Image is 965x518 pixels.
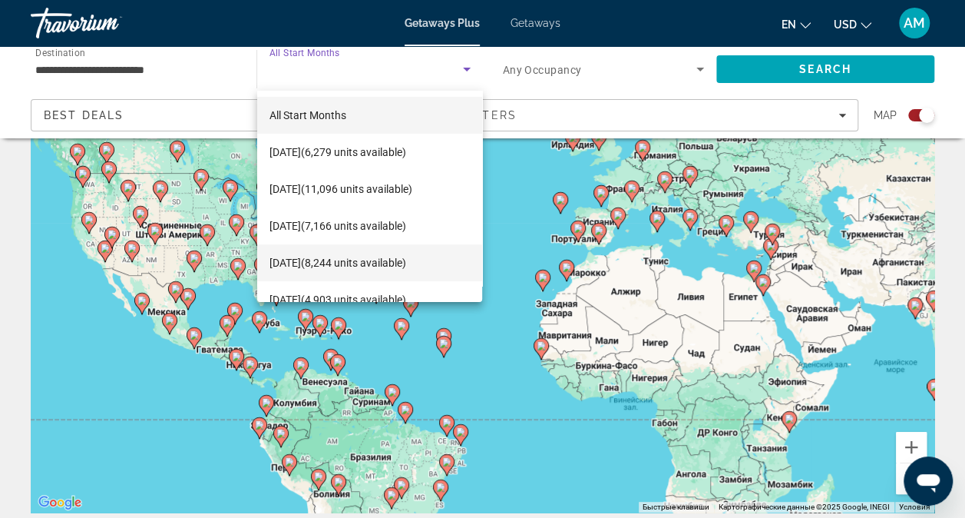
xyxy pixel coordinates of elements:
[269,217,406,235] span: [DATE] (7,166 units available)
[269,180,412,198] span: [DATE] (11,096 units available)
[904,457,953,506] iframe: Кнопка запуска окна обмена сообщениями
[269,291,406,309] span: [DATE] (4,903 units available)
[269,143,406,161] span: [DATE] (6,279 units available)
[269,109,346,121] span: All Start Months
[269,254,406,272] span: [DATE] (8,244 units available)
